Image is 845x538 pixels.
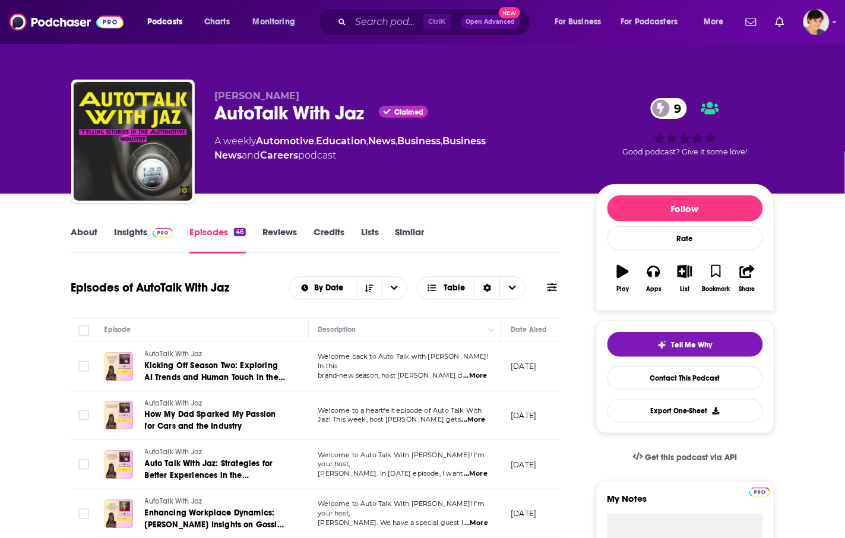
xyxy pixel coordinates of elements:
[771,12,789,32] a: Show notifications dropdown
[511,361,537,371] p: [DATE]
[511,410,537,420] p: [DATE]
[145,409,287,432] a: How My Dad Sparked My Passion for Cars and the Industry
[607,366,763,390] a: Contact This Podcast
[672,340,713,350] span: Tell Me Why
[732,257,762,300] button: Share
[315,135,317,147] span: ,
[646,286,662,293] div: Apps
[197,12,237,31] a: Charts
[511,460,537,470] p: [DATE]
[645,452,737,463] span: Get this podcast via API
[145,448,202,456] span: AutoTalk With Jaz
[739,286,755,293] div: Share
[318,518,464,527] span: [PERSON_NAME]. We have a special guest i
[441,135,443,147] span: ,
[607,226,763,251] div: Rate
[546,12,616,31] button: open menu
[485,323,499,337] button: Column Actions
[318,451,485,469] span: Welcome to Auto Talk With [PERSON_NAME]! I'm your host,
[314,226,344,254] a: Credits
[262,226,297,254] a: Reviews
[145,409,276,431] span: How My Dad Sparked My Passion for Cars and the Industry
[417,276,526,300] button: Choose View
[290,284,357,292] button: open menu
[242,150,261,161] span: and
[749,488,770,497] img: Podchaser Pro
[396,135,398,147] span: ,
[657,340,667,350] img: tell me why sparkle
[318,499,485,517] span: Welcome to Auto Talk With [PERSON_NAME]! I'm your host,
[318,371,463,379] span: brand-new season, host [PERSON_NAME] d
[204,14,230,30] span: Charts
[444,284,465,292] span: Table
[314,284,347,292] span: By Date
[623,147,748,156] span: Good podcast? Give it some love!
[462,415,486,425] span: ...More
[466,19,515,25] span: Open Advanced
[78,361,89,372] span: Toggle select row
[803,9,830,35] span: Logged in as bethwouldknow
[78,459,89,470] span: Toggle select row
[145,350,202,358] span: AutoTalk With Jaz
[234,228,245,236] div: 46
[749,486,770,497] a: Pro website
[261,150,299,161] a: Careers
[145,497,202,505] span: AutoTalk With Jaz
[596,90,774,164] div: 9Good podcast? Give it some love!
[318,352,489,370] span: Welcome back to Auto Talk with [PERSON_NAME]! In this
[607,332,763,357] button: tell me why sparkleTell Me Why
[215,90,300,102] span: [PERSON_NAME]
[701,257,732,300] button: Bookmark
[147,14,182,30] span: Podcasts
[189,226,245,254] a: Episodes46
[423,14,451,30] span: Ctrl K
[139,12,198,31] button: open menu
[78,508,89,519] span: Toggle select row
[145,349,287,360] a: AutoTalk With Jaz
[695,12,739,31] button: open menu
[257,135,315,147] a: Automotive
[607,195,763,221] button: Follow
[621,14,678,30] span: For Podcasters
[651,98,688,119] a: 9
[71,280,230,295] h1: Episodes of AutoTalk With Jaz
[624,443,747,472] a: Get this podcast via API
[10,11,124,33] a: Podchaser - Follow, Share and Rate Podcasts
[145,496,287,507] a: AutoTalk With Jaz
[638,257,669,300] button: Apps
[145,399,202,407] span: AutoTalk With Jaz
[74,82,192,201] img: AutoTalk With Jaz
[145,360,285,394] span: Kicking Off Season Two: Exploring AI Trends and Human Touch in the Automotive Industry
[357,277,382,299] button: Sort Direction
[461,15,521,29] button: Open AdvancedNew
[511,322,547,337] div: Date Aired
[153,228,173,238] img: Podchaser Pro
[702,286,730,293] div: Bookmark
[511,508,537,518] p: [DATE]
[464,518,488,528] span: ...More
[394,109,423,115] span: Claimed
[398,135,441,147] a: Business
[115,226,173,254] a: InsightsPodchaser Pro
[145,507,287,531] a: Enhancing Workplace Dynamics: [PERSON_NAME] Insights on Gossip and Stereotypes
[253,14,295,30] span: Monitoring
[78,410,89,420] span: Toggle select row
[215,134,577,163] div: A weekly podcast
[145,458,273,492] span: Auto Talk With Jaz: Strategies for Better Experiences in the Automotive Industry
[289,276,407,300] h2: Choose List sort
[663,98,688,119] span: 9
[318,406,482,414] span: Welcome to a heartfelt episode of Auto Talk With
[464,371,488,381] span: ...More
[105,322,131,337] div: Episode
[145,360,287,384] a: Kicking Off Season Two: Exploring AI Trends and Human Touch in the Automotive Industry
[741,12,761,32] a: Show notifications dropdown
[330,8,542,36] div: Search podcasts, credits, & more...
[474,277,499,299] div: Sort Direction
[367,135,369,147] span: ,
[318,322,356,337] div: Description
[681,286,690,293] div: List
[145,447,287,458] a: AutoTalk With Jaz
[616,286,629,293] div: Play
